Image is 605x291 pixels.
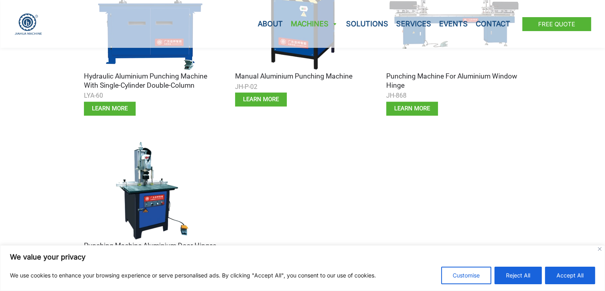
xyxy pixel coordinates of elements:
[386,90,521,102] div: JH-868
[84,72,219,90] h3: Hydraulic Aluminium Punching Machine with Single-cylinder Double-column
[84,90,219,102] div: LYA-60
[84,140,219,241] img: Aluminum Punching and Routing Machine 7
[522,17,591,31] a: Free Quote
[84,241,219,250] h3: Punching Machine Aluminium Door Hinges
[14,13,43,35] img: JH Aluminium Window & Door Processing Machines
[235,72,370,81] h3: Manual Aluminium Punching Machine
[243,96,279,102] span: learn more
[494,267,542,284] button: Reject All
[386,72,521,90] h3: Punching Machine for Aluminium Window Hinge
[235,81,370,93] div: JH-P-02
[441,267,491,284] button: Customise
[10,271,376,280] p: We use cookies to enhance your browsing experience or serve personalised ads. By clicking "Accept...
[92,106,128,112] span: learn more
[84,102,136,116] a: learn more
[235,92,287,106] a: learn more
[386,102,438,116] a: learn more
[394,106,430,112] span: learn more
[10,252,595,262] p: We value your privacy
[598,247,601,251] img: Close
[545,267,595,284] button: Accept All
